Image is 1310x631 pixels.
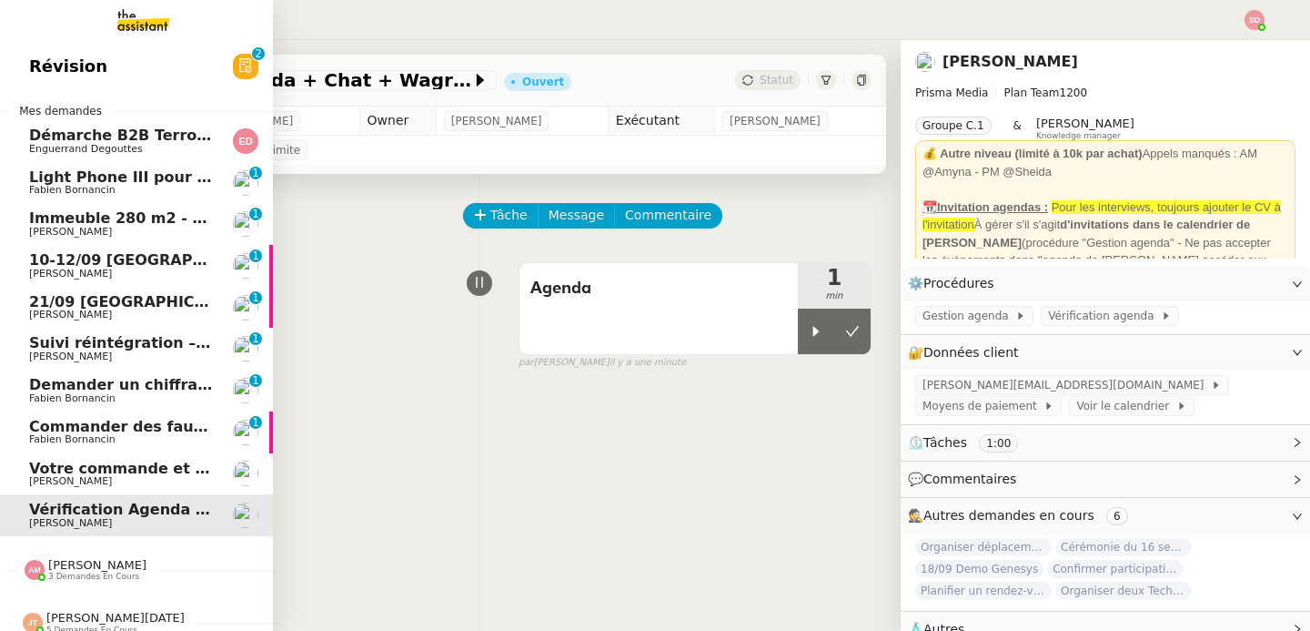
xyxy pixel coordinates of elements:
p: 2 [255,47,262,64]
app-user-label: Knowledge manager [1036,117,1134,140]
span: par [519,355,534,371]
div: ⚙️Procédures [901,266,1310,301]
span: Plan Team [1003,87,1059,99]
span: Demander un chiffrage pour caisson hyperbar [29,376,407,393]
span: Fabien Bornancin [29,184,116,196]
div: À gérer s'il s'agit (procédure "Gestion agenda" - Ne pas accepter les évènements dans l'agenda de... [922,198,1288,323]
nz-badge-sup: 1 [249,332,262,345]
nz-tag: 6 [1106,507,1128,525]
nz-badge-sup: 1 [249,291,262,304]
td: Exécutant [608,107,714,136]
small: [PERSON_NAME] [519,355,686,371]
span: Knowledge manager [1036,131,1121,141]
span: Agenda [530,275,787,302]
img: users%2FrZ9hsAwvZndyAxvpJrwIinY54I42%2Favatar%2FChatGPT%20Image%201%20aou%CC%82t%202025%2C%2011_1... [233,336,258,361]
span: il y a une minute [610,355,686,371]
div: 🔐Données client [901,335,1310,371]
u: 📆Invitation agendas : [922,200,1048,214]
span: Autres demandes en cours [923,508,1094,523]
img: users%2FNsDxpgzytqOlIY2WSYlFcHtx26m1%2Favatar%2F8901.jpg [233,170,258,196]
p: 1 [252,374,259,391]
span: Révision [29,53,107,80]
span: Message [549,205,604,226]
img: svg [25,560,45,580]
span: Light Phone III pour Ines [29,168,231,186]
img: users%2F9GXHdUEgf7ZlSXdwo7B3iBDT3M02%2Favatar%2Fimages.jpeg [915,52,935,72]
nz-badge-sup: 1 [249,167,262,179]
nz-badge-sup: 1 [249,208,262,220]
span: Pour les interviews, toujours ajouter le CV à l'invitation [922,200,1281,232]
span: Vérification Agenda + Chat + Wagram (9h et 14h) [95,71,471,89]
span: Tâche [490,205,528,226]
span: Enguerrand Degouttes [29,143,143,155]
span: Commander des fauteuils pour le bureau [29,418,366,435]
span: Fabien Bornancin [29,392,116,404]
span: 💬 [908,472,1024,486]
nz-badge-sup: 2 [252,47,265,60]
span: min [798,289,871,304]
span: Gestion agenda [922,307,1015,325]
span: [PERSON_NAME][EMAIL_ADDRESS][DOMAIN_NAME] [922,376,1211,394]
span: [PERSON_NAME] [48,558,146,572]
span: Commentaires [923,472,1016,486]
span: 1 [798,267,871,289]
img: users%2FpftfpH3HWzRMeZpe6E7kXDgO5SJ3%2Favatar%2Fa3cc7090-f8ed-4df9-82e0-3c63ac65f9dd [233,461,258,486]
span: Cérémonie du 16 septembre – lieu confirmé [1055,538,1192,556]
span: Prisma Media [915,87,988,99]
span: [PERSON_NAME] [1036,117,1134,130]
div: 💬Commentaires [901,462,1310,497]
span: [PERSON_NAME] [29,475,112,487]
img: svg [1244,10,1265,30]
img: users%2FSADz3OCgrFNaBc1p3ogUv5k479k1%2Favatar%2Fccbff511-0434-4584-b662-693e5a00b7b7 [233,211,258,237]
nz-tag: Groupe C.1 [915,117,992,135]
p: 1 [252,332,259,349]
span: Données client [923,345,1019,360]
span: Tâches [923,435,967,450]
p: 1 [252,291,259,308]
button: Tâche [463,203,539,229]
strong: 💰 Autre niveau (limité à 10k par achat) [922,147,1143,160]
span: [PERSON_NAME] [451,112,542,130]
div: Ouvert [522,76,564,87]
div: Appels manqués : AM @Amyna - PM @Sheida [922,145,1288,180]
span: [PERSON_NAME] [29,226,112,238]
button: Commentaire [614,203,722,229]
img: users%2FNsDxpgzytqOlIY2WSYlFcHtx26m1%2Favatar%2F8901.jpg [233,378,258,403]
img: users%2F9GXHdUEgf7ZlSXdwo7B3iBDT3M02%2Favatar%2Fimages.jpeg [233,503,258,528]
img: users%2FCDJVjuAsmVStpVqKOeKkcoetDMn2%2Favatar%2F44a7b7d8-5199-43a6-8c74-33874b1d764c [233,295,258,321]
div: 🕵️Autres demandes en cours 6 [901,498,1310,534]
span: [PERSON_NAME][DATE] [46,611,185,625]
p: 1 [252,416,259,433]
span: 🕵️ [908,508,1135,523]
span: Mes demandes [8,102,113,120]
span: Confirmer participation matinée Google [1047,560,1184,578]
span: Statut [760,74,793,87]
nz-badge-sup: 1 [249,374,262,387]
img: svg [233,128,258,154]
span: 10-12/09 [GEOGRAPHIC_DATA] - [GEOGRAPHIC_DATA] [29,251,463,269]
p: 1 [252,249,259,266]
span: Suivi réintégration – Médecine du travail (PST35) + paiements effectués [29,334,623,351]
span: 🔐 [908,342,1026,363]
span: [PERSON_NAME] [29,517,112,529]
span: Procédures [923,276,994,290]
p: 1 [252,167,259,183]
span: 1200 [1060,87,1088,99]
span: Organiser deux Techshare [1055,582,1192,600]
nz-tag: 1:00 [979,434,1018,453]
span: [PERSON_NAME] [29,351,112,362]
a: [PERSON_NAME] [942,53,1078,70]
span: 18/09 Demo Genesys [915,560,1043,578]
span: Planifier un rendez-vous début octobre [915,582,1052,600]
span: Commentaire [625,205,711,226]
button: Message [538,203,615,229]
span: Immeuble 280 m2 - [GEOGRAPHIC_DATA] 13100 - 1 349 000€ [29,209,521,227]
span: Votre commande et votre facture 2509030288530 [29,460,439,477]
div: ⏲️Tâches 1:00 [901,425,1310,461]
span: [PERSON_NAME] [29,268,112,280]
nz-badge-sup: 1 [249,416,262,429]
span: [PERSON_NAME] [730,112,821,130]
span: 21/09 [GEOGRAPHIC_DATA] - [GEOGRAPHIC_DATA] [29,293,438,310]
span: Vérification Agenda + Chat + Wagram (9h et 14h) [29,501,438,518]
p: 1 [252,208,259,224]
